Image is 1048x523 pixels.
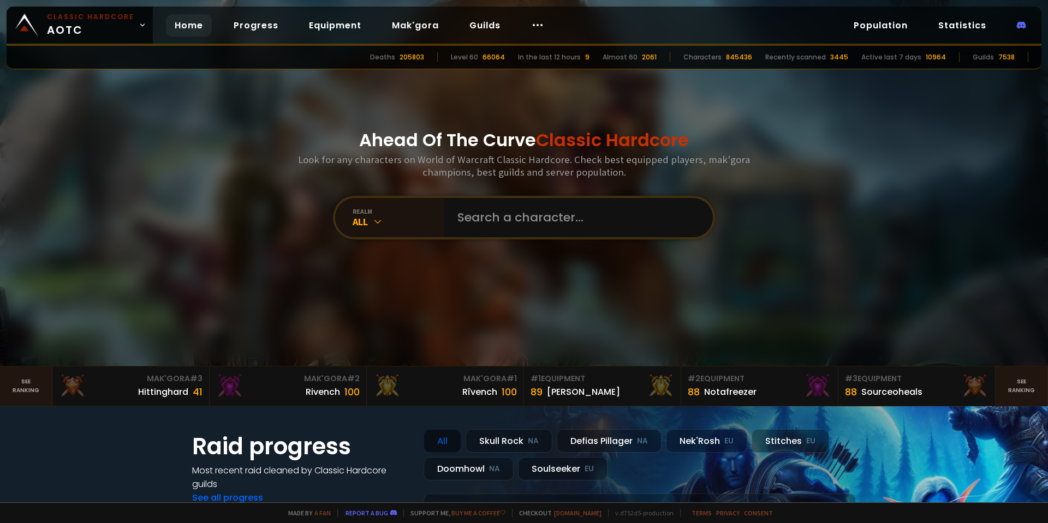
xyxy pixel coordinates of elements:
small: EU [806,436,815,447]
a: Mak'Gora#3Hittinghard41 [52,366,210,406]
div: 2061 [642,52,657,62]
div: Doomhowl [424,457,514,480]
h3: Look for any characters on World of Warcraft Classic Hardcore. Check best equipped players, mak'g... [294,153,754,178]
div: All [424,429,461,453]
div: Equipment [531,373,674,384]
div: [PERSON_NAME] [547,385,620,399]
span: v. d752d5 - production [608,509,674,517]
span: Support me, [403,509,505,517]
h1: Ahead Of The Curve [359,127,689,153]
div: Sourceoheals [861,385,922,399]
div: Notafreezer [704,385,757,399]
small: EU [724,436,734,447]
span: # 1 [531,373,541,384]
a: Progress [225,14,287,37]
a: Statistics [930,14,995,37]
div: All [353,215,444,228]
span: # 3 [190,373,203,384]
a: Guilds [461,14,509,37]
div: 845436 [726,52,752,62]
div: Rivench [306,385,340,399]
div: 66064 [483,52,505,62]
small: Classic Hardcore [47,12,134,22]
input: Search a character... [451,198,700,237]
div: 7538 [998,52,1015,62]
div: Active last 7 days [861,52,921,62]
a: #2Equipment88Notafreezer [681,366,838,406]
div: Equipment [688,373,831,384]
span: # 1 [507,373,517,384]
a: a fan [314,509,331,517]
div: Mak'Gora [373,373,517,384]
a: Report a bug [346,509,388,517]
small: EU [585,464,594,474]
h4: Most recent raid cleaned by Classic Hardcore guilds [192,464,410,491]
a: Privacy [716,509,740,517]
h1: Raid progress [192,429,410,464]
div: 89 [531,384,543,399]
a: Mak'Gora#2Rivench100 [210,366,367,406]
span: Checkout [512,509,602,517]
div: 10964 [926,52,946,62]
div: Skull Rock [466,429,552,453]
div: Deaths [370,52,395,62]
div: 88 [845,384,857,399]
a: Buy me a coffee [451,509,505,517]
a: [DOMAIN_NAME] [554,509,602,517]
div: realm [353,207,444,215]
span: # 3 [845,373,858,384]
div: 9 [585,52,589,62]
a: Mak'gora [383,14,448,37]
div: Level 60 [451,52,478,62]
a: Equipment [300,14,370,37]
span: Classic Hardcore [536,128,689,152]
div: Nek'Rosh [666,429,747,453]
div: Mak'Gora [59,373,203,384]
span: # 2 [688,373,700,384]
a: Terms [692,509,712,517]
a: Population [845,14,916,37]
a: See all progress [192,491,263,504]
small: NA [637,436,648,447]
div: Rîvench [462,385,497,399]
div: Guilds [973,52,994,62]
span: # 2 [347,373,360,384]
div: Hittinghard [138,385,188,399]
div: 3445 [830,52,848,62]
a: Home [166,14,212,37]
div: 205803 [400,52,424,62]
div: In the last 12 hours [518,52,581,62]
div: Characters [683,52,722,62]
div: Recently scanned [765,52,826,62]
div: 100 [344,384,360,399]
small: NA [489,464,500,474]
a: #1Equipment89[PERSON_NAME] [524,366,681,406]
a: [DATE]zgpetri on godDefias Pillager8 /90 [424,494,856,522]
a: Seeranking [996,366,1048,406]
div: Mak'Gora [216,373,360,384]
a: #3Equipment88Sourceoheals [838,366,996,406]
div: Soulseeker [518,457,608,480]
span: Made by [282,509,331,517]
div: Stitches [752,429,829,453]
div: Defias Pillager [557,429,662,453]
div: Almost 60 [603,52,638,62]
a: Classic HardcoreAOTC [7,7,153,44]
div: Equipment [845,373,989,384]
a: Consent [744,509,773,517]
span: AOTC [47,12,134,38]
div: 100 [502,384,517,399]
div: 41 [193,384,203,399]
a: Mak'Gora#1Rîvench100 [367,366,524,406]
small: NA [528,436,539,447]
div: 88 [688,384,700,399]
